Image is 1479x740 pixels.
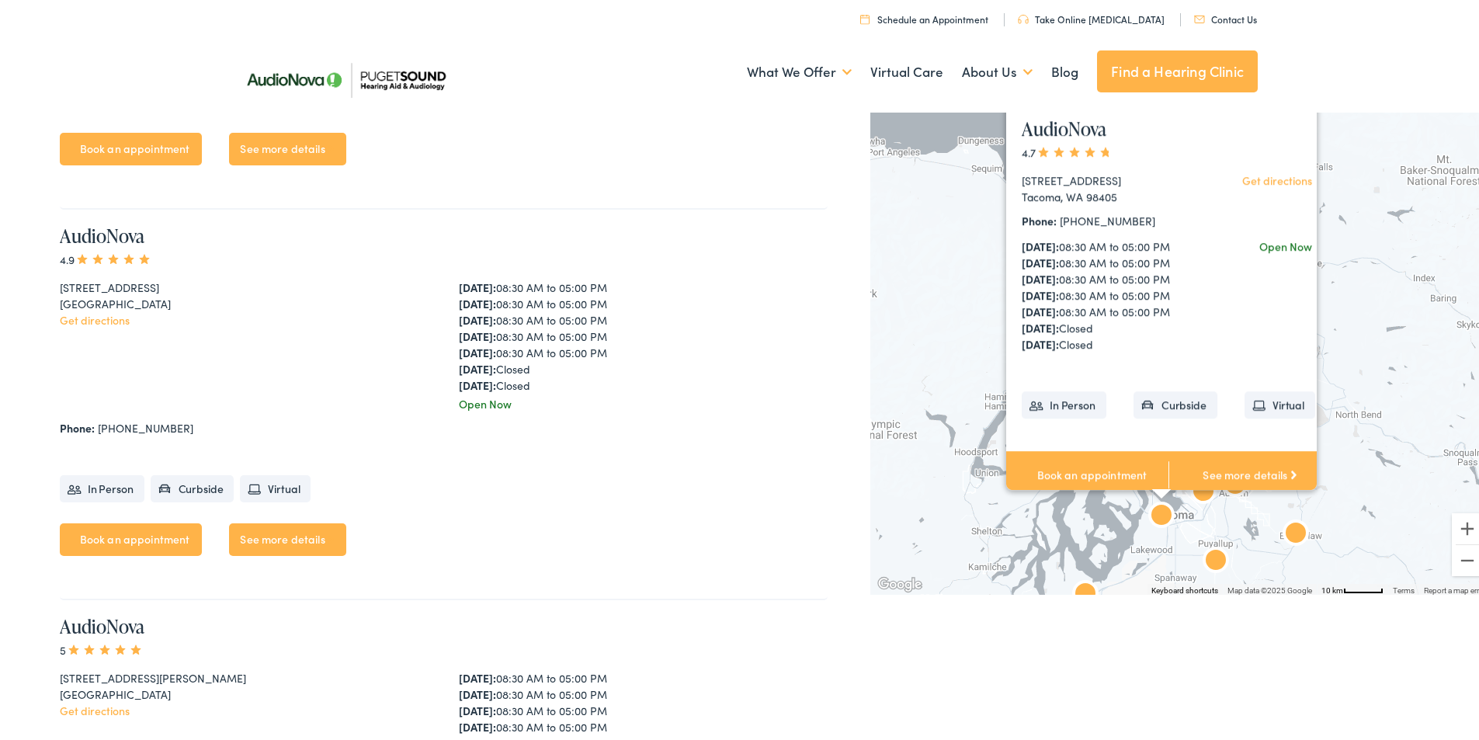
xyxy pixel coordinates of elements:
[60,700,130,715] a: Get directions
[1194,12,1205,20] img: utility icon
[1022,333,1059,349] strong: [DATE]:
[1022,268,1059,283] strong: [DATE]:
[60,417,95,433] strong: Phone:
[98,417,193,433] a: [PHONE_NUMBER]
[459,683,496,699] strong: [DATE]:
[1143,495,1180,533] div: AudioNova
[1018,9,1165,23] a: Take Online [MEDICAL_DATA]
[1242,169,1312,185] a: Get directions
[60,610,144,636] a: AudioNova
[962,40,1033,98] a: About Us
[459,293,496,308] strong: [DATE]:
[60,276,429,293] div: [STREET_ADDRESS]
[1197,540,1234,578] div: AudioNova
[459,700,496,715] strong: [DATE]:
[60,293,429,309] div: [GEOGRAPHIC_DATA]
[1097,47,1258,89] a: Find a Hearing Clinic
[747,40,852,98] a: What We Offer
[1134,388,1217,415] li: Curbside
[459,276,496,292] strong: [DATE]:
[1393,583,1415,592] a: Terms (opens in new tab)
[1067,574,1104,611] div: AudioNova
[1151,582,1218,593] button: Keyboard shortcuts
[1018,12,1029,21] img: utility icon
[229,520,345,553] a: See more details
[151,472,234,499] li: Curbside
[1006,448,1168,496] a: Book an appointment
[60,667,429,683] div: [STREET_ADDRESS][PERSON_NAME]
[459,716,496,731] strong: [DATE]:
[1060,210,1155,225] a: [PHONE_NUMBER]
[459,325,496,341] strong: [DATE]:
[1022,301,1059,316] strong: [DATE]:
[60,683,429,700] div: [GEOGRAPHIC_DATA]
[1022,141,1113,157] span: 4.7
[1022,284,1059,300] strong: [DATE]:
[870,40,943,98] a: Virtual Care
[1227,583,1312,592] span: Map data ©2025 Google
[60,248,152,264] span: 4.9
[874,572,925,592] img: Google
[1022,210,1057,225] strong: Phone:
[1022,169,1198,186] div: [STREET_ADDRESS]
[1277,513,1314,551] div: AudioNova
[459,667,496,683] strong: [DATE]:
[60,309,130,325] a: Get directions
[1168,448,1331,496] a: See more details
[860,11,870,21] img: utility icon
[1022,317,1059,332] strong: [DATE]:
[1022,235,1198,349] div: 08:30 AM to 05:00 PM 08:30 AM to 05:00 PM 08:30 AM to 05:00 PM 08:30 AM to 05:00 PM 08:30 AM to 0...
[1022,235,1059,251] strong: [DATE]:
[1022,388,1106,415] li: In Person
[1194,9,1257,23] a: Contact Us
[860,9,988,23] a: Schedule an Appointment
[1022,186,1198,202] div: Tacoma, WA 98405
[1259,235,1312,252] div: Open Now
[1317,581,1388,592] button: Map Scale: 10 km per 48 pixels
[459,309,496,325] strong: [DATE]:
[240,472,311,499] li: Virtual
[60,639,144,655] span: 5
[459,393,828,409] div: Open Now
[874,572,925,592] a: Open this area in Google Maps (opens a new window)
[459,342,496,357] strong: [DATE]:
[459,374,496,390] strong: [DATE]:
[1245,388,1315,415] li: Virtual
[60,472,144,499] li: In Person
[60,220,144,245] a: AudioNova
[1022,113,1106,138] a: AudioNova
[459,276,828,391] div: 08:30 AM to 05:00 PM 08:30 AM to 05:00 PM 08:30 AM to 05:00 PM 08:30 AM to 05:00 PM 08:30 AM to 0...
[459,358,496,373] strong: [DATE]:
[1051,40,1078,98] a: Blog
[1022,252,1059,267] strong: [DATE]:
[1321,583,1343,592] span: 10 km
[60,520,203,553] a: Book an appointment
[60,130,203,162] a: Book an appointment
[1185,471,1222,509] div: AudioNova
[229,130,345,162] a: See more details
